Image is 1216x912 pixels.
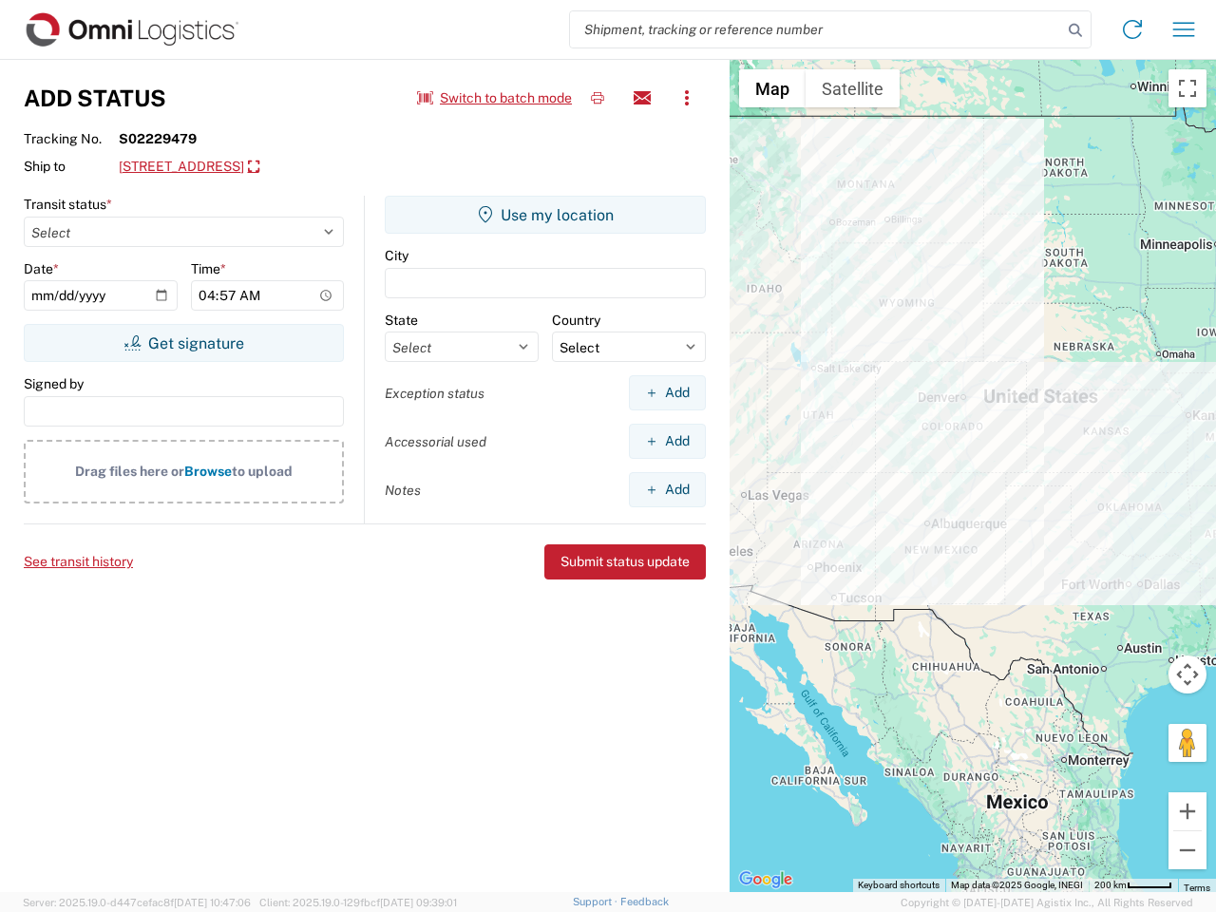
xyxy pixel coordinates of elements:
span: to upload [232,464,293,479]
label: Transit status [24,196,112,213]
button: Add [629,424,706,459]
button: Drag Pegman onto the map to open Street View [1168,724,1206,762]
h3: Add Status [24,85,166,112]
span: [DATE] 09:39:01 [380,897,457,908]
a: Feedback [620,896,669,907]
button: Toggle fullscreen view [1168,69,1206,107]
button: Zoom out [1168,831,1206,869]
span: 200 km [1094,880,1127,890]
button: Map Scale: 200 km per 44 pixels [1089,879,1178,892]
label: Signed by [24,375,84,392]
button: Add [629,472,706,507]
input: Shipment, tracking or reference number [570,11,1062,47]
button: Add [629,375,706,410]
strong: S02229479 [119,130,197,147]
span: Browse [184,464,232,479]
span: Copyright © [DATE]-[DATE] Agistix Inc., All Rights Reserved [901,894,1193,911]
label: Notes [385,482,421,499]
label: City [385,247,408,264]
button: Keyboard shortcuts [858,879,940,892]
span: Tracking No. [24,130,119,147]
button: Show street map [739,69,806,107]
button: See transit history [24,546,133,578]
a: Terms [1184,883,1210,893]
label: Accessorial used [385,433,486,450]
a: Support [573,896,620,907]
label: Time [191,260,226,277]
button: Zoom in [1168,792,1206,830]
span: Ship to [24,158,119,175]
button: Submit status update [544,544,706,579]
button: Use my location [385,196,706,234]
span: Client: 2025.19.0-129fbcf [259,897,457,908]
label: State [385,312,418,329]
button: Map camera controls [1168,655,1206,693]
a: Open this area in Google Maps (opens a new window) [734,867,797,892]
label: Date [24,260,59,277]
span: Map data ©2025 Google, INEGI [951,880,1083,890]
img: Google [734,867,797,892]
span: [DATE] 10:47:06 [174,897,251,908]
label: Country [552,312,600,329]
a: [STREET_ADDRESS] [119,151,259,183]
button: Show satellite imagery [806,69,900,107]
span: Drag files here or [75,464,184,479]
label: Exception status [385,385,484,402]
button: Switch to batch mode [417,83,572,114]
button: Get signature [24,324,344,362]
span: Server: 2025.19.0-d447cefac8f [23,897,251,908]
